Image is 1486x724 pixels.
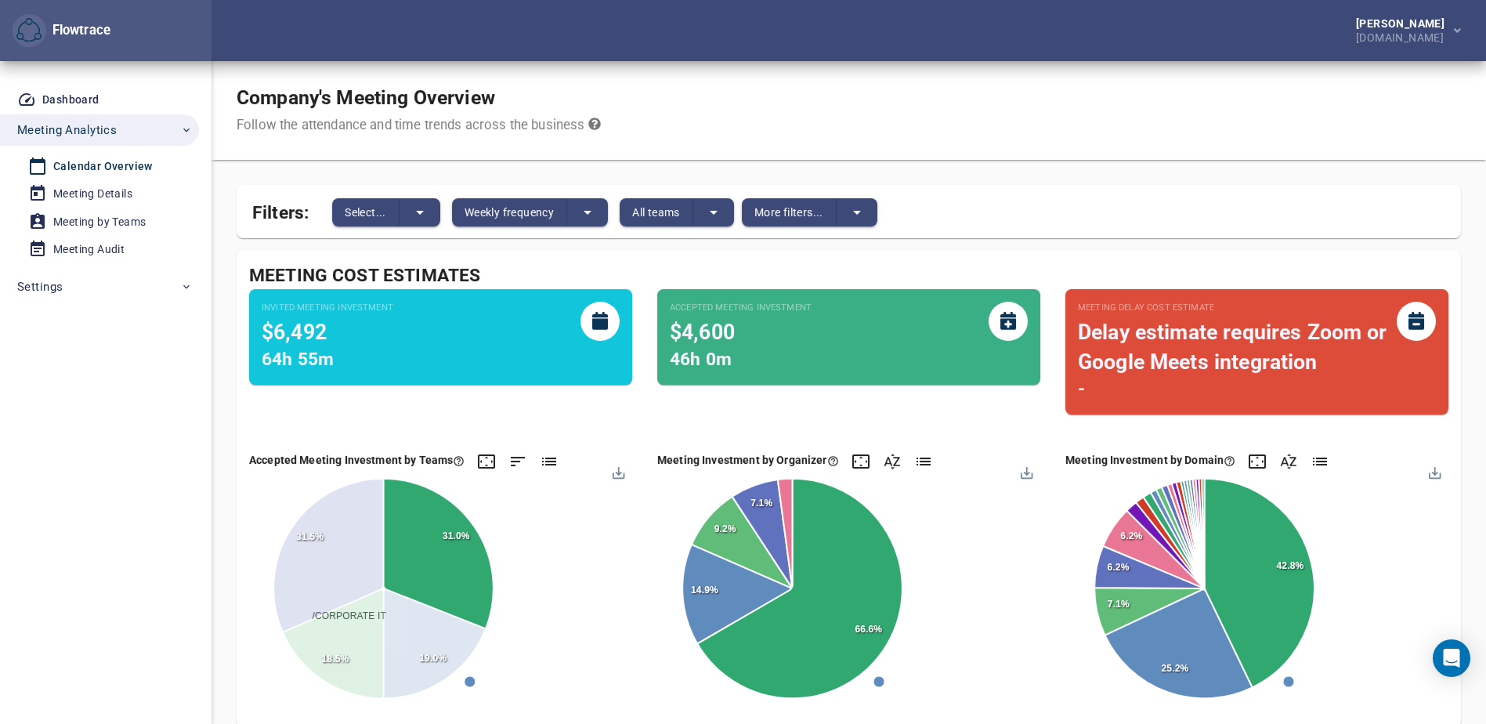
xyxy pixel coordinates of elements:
[16,18,42,43] img: Flowtrace
[252,193,309,226] span: Filters:
[345,203,386,222] span: Select...
[883,452,902,471] div: Click here to sort by the name
[620,198,693,226] button: All teams
[262,302,393,314] small: Invited Meeting Investment
[13,14,46,48] button: Flowtrace
[42,90,99,110] div: Dashboard
[1331,13,1473,48] button: [PERSON_NAME][DOMAIN_NAME]
[1078,320,1387,374] span: Delay estimate requires Zoom or Google Meets integration
[670,349,732,370] span: 46h 0m
[1279,452,1298,471] div: Click here to sort by the name
[657,452,839,468] div: Here we estimate the costs of the meetings based on ACCEPTED, PENDING, and TENTATIVE invites (dir...
[1065,452,1235,468] div: Here we estimate the costs of the meetings based on the invited participants by their domains. Th...
[540,452,559,471] div: Click here to show list data
[670,302,812,314] small: Accepted Meeting Investment
[53,184,132,204] div: Meeting Details
[452,198,608,226] div: split button
[262,349,334,370] span: 64h 55m
[1311,452,1329,471] div: Click here to show list data
[742,198,837,226] button: More filters...
[53,212,146,232] div: Meeting by Teams
[332,198,400,226] button: Select...
[1248,452,1267,471] div: Click here to expand
[632,203,680,222] span: All teams
[1356,29,1451,43] div: [DOMAIN_NAME]
[13,14,110,48] div: Flowtrace
[1018,465,1032,478] div: Menu
[1356,18,1451,29] div: [PERSON_NAME]
[914,452,933,471] div: Click here to show list data
[46,21,110,40] div: Flowtrace
[670,320,735,344] span: $4,600
[1426,465,1440,478] div: Menu
[1433,639,1470,677] div: Open Intercom Messenger
[17,120,117,140] span: Meeting Analytics
[1078,302,1397,314] small: Meeting Delay Cost Estimate
[1078,302,1436,403] div: This estimate is based video call start times. Value in brackes is extrapolated against all meeti...
[17,277,63,297] span: Settings
[262,302,620,373] div: This estimate is based on group and direct invites. This estimate uses team cost estimate overrid...
[611,465,624,478] div: Menu
[53,157,153,176] div: Calendar Overview
[53,240,125,259] div: Meeting Audit
[477,452,496,471] div: Click here to expand
[620,198,734,226] div: split button
[249,263,1448,289] div: Meeting Cost Estimates
[237,116,601,135] div: Follow the attendance and time trends across the business
[465,203,554,222] span: Weekly frequency
[262,320,327,344] span: $6,492
[754,203,823,222] span: More filters...
[670,302,1028,373] div: This estimate is based on internal ACCEPTED group and direct invites. This estimate uses team cos...
[452,198,567,226] button: Weekly frequency
[742,198,877,226] div: split button
[249,452,465,468] div: This pie chart estimates the costs associated with meetings based on ACCEPTED invites (direct, or...
[332,198,440,226] div: split button
[1078,378,1085,400] span: -
[851,452,870,471] div: Click here to expand
[237,86,601,110] h1: Company's Meeting Overview
[508,452,527,471] div: Click here to sort by the value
